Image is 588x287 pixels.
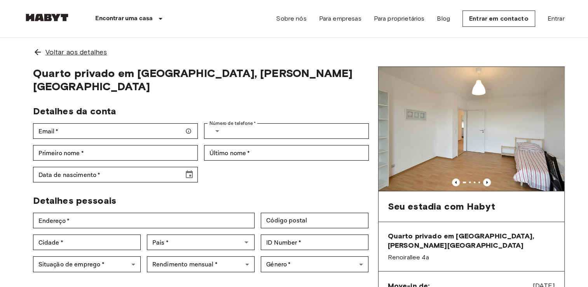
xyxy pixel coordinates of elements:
button: Previous image [452,178,460,186]
span: Voltar aos detalhes [45,47,107,57]
div: Email [33,123,198,139]
div: Cidade [33,234,141,250]
span: Quarto privado em [GEOGRAPHIC_DATA], [PERSON_NAME][GEOGRAPHIC_DATA] [33,66,369,93]
span: Seu estadia com Habyt [388,201,495,212]
button: Select country [209,123,225,139]
a: Sobre nós [276,14,306,23]
svg: Certifique-se de que o seu email está correto — enviaremos os seus detalhes de reserva para lá. [185,128,192,134]
a: Para proprietários [374,14,425,23]
p: Encontrar uma casa [95,14,153,23]
a: Entrar [548,14,565,23]
div: Último nome [204,145,369,161]
div: Primeiro nome [33,145,198,161]
a: Voltar aos detalhes [24,38,565,66]
span: Detalhes pessoais [33,195,117,206]
a: Para empresas [319,14,361,23]
span: Quarto privado em [GEOGRAPHIC_DATA], [PERSON_NAME][GEOGRAPHIC_DATA] [388,231,555,250]
img: Marketing picture of unit DE-04-002-02M [379,67,564,191]
span: Renoirallee 4a [388,253,555,262]
a: Blog [437,14,450,23]
div: Código postal [261,213,368,228]
span: Detalhes da conta [33,105,117,117]
div: Endereço [33,213,255,228]
div: ID Number [261,234,368,250]
img: Habyt [24,14,70,21]
button: Choose date [181,167,197,182]
label: Número de telefone [209,120,256,127]
button: Previous image [483,178,491,186]
button: Open [241,237,252,248]
a: Entrar em contacto [462,10,535,27]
